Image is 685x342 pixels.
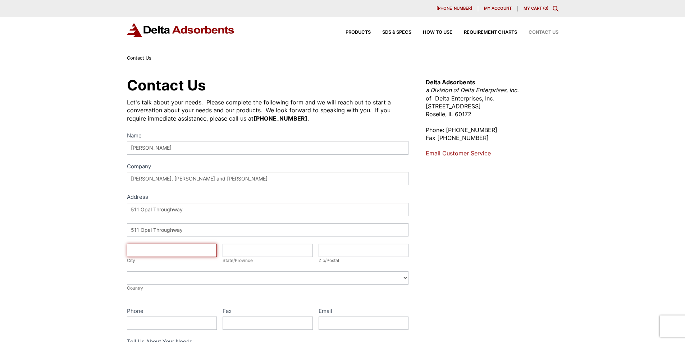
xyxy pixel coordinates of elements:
[371,30,411,35] a: SDS & SPECS
[382,30,411,35] span: SDS & SPECS
[127,192,409,203] div: Address
[127,98,409,122] div: Let's talk about your needs. Please complete the following form and we will reach out to start a ...
[524,6,548,11] a: My Cart (0)
[127,306,217,317] label: Phone
[127,78,409,93] h1: Contact Us
[464,30,517,35] span: Requirement Charts
[478,6,518,11] a: My account
[426,78,558,118] p: of Delta Enterprises, Inc. [STREET_ADDRESS] Roselle, IL 60172
[426,150,491,157] a: Email Customer Service
[223,257,313,264] div: State/Province
[223,306,313,317] label: Fax
[452,30,517,35] a: Requirement Charts
[411,30,452,35] a: How to Use
[426,126,558,142] p: Phone: [PHONE_NUMBER] Fax [PHONE_NUMBER]
[484,6,512,10] span: My account
[431,6,478,11] a: [PHONE_NUMBER]
[127,162,409,172] label: Company
[437,6,472,10] span: [PHONE_NUMBER]
[426,86,519,94] em: a Division of Delta Enterprises, Inc.
[426,79,475,86] strong: Delta Adsorbents
[544,6,547,11] span: 0
[127,23,235,37] img: Delta Adsorbents
[423,30,452,35] span: How to Use
[127,55,151,61] span: Contact Us
[319,257,409,264] div: Zip/Postal
[346,30,371,35] span: Products
[127,257,217,264] div: City
[127,285,409,292] div: Country
[553,6,558,11] div: Toggle Modal Content
[334,30,371,35] a: Products
[254,115,307,122] strong: [PHONE_NUMBER]
[529,30,558,35] span: Contact Us
[517,30,558,35] a: Contact Us
[127,131,409,141] label: Name
[319,306,409,317] label: Email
